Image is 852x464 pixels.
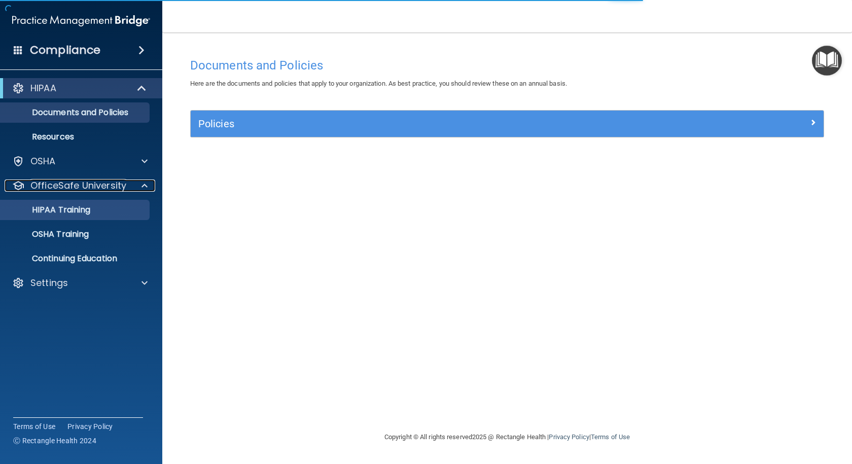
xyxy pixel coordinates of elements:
[198,118,658,129] h5: Policies
[67,421,113,432] a: Privacy Policy
[7,132,145,142] p: Resources
[12,82,147,94] a: HIPAA
[549,433,589,441] a: Privacy Policy
[30,180,126,192] p: OfficeSafe University
[30,155,56,167] p: OSHA
[591,433,630,441] a: Terms of Use
[12,11,150,31] img: PMB logo
[13,436,96,446] span: Ⓒ Rectangle Health 2024
[13,421,55,432] a: Terms of Use
[12,277,148,289] a: Settings
[30,277,68,289] p: Settings
[322,421,692,453] div: Copyright © All rights reserved 2025 @ Rectangle Health | |
[30,43,100,57] h4: Compliance
[30,82,56,94] p: HIPAA
[190,80,567,87] span: Here are the documents and policies that apply to your organization. As best practice, you should...
[12,180,148,192] a: OfficeSafe University
[12,155,148,167] a: OSHA
[7,205,90,215] p: HIPAA Training
[190,59,824,72] h4: Documents and Policies
[7,229,89,239] p: OSHA Training
[7,108,145,118] p: Documents and Policies
[7,254,145,264] p: Continuing Education
[198,116,816,132] a: Policies
[812,46,842,76] button: Open Resource Center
